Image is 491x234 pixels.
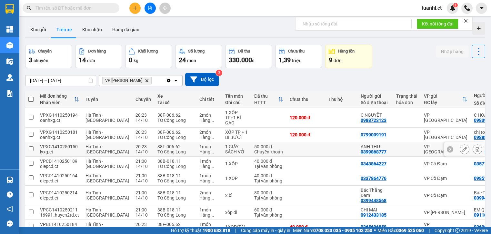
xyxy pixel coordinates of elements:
[35,5,112,12] input: Tìm tên, số ĐT hoặc mã đơn
[225,176,248,181] div: 1 XỐP
[377,227,424,234] span: Miền Bắc
[429,227,430,234] span: |
[135,178,151,183] div: 14/10
[254,190,283,195] div: 80.000 đ
[40,135,79,140] div: oanhxg.ct
[203,228,230,233] strong: 1900 633 818
[199,173,219,178] div: 1 món
[199,144,219,149] div: 1 món
[338,49,355,54] div: Hàng tồn
[40,164,79,169] div: diepcd.ct
[85,159,129,169] span: Hà Tĩnh - [GEOGRAPHIC_DATA]
[290,97,322,102] div: Chưa thu
[125,45,172,68] button: Khối lượng0kg
[325,45,372,68] button: Hàng tồn9đơn
[424,112,467,123] div: VP [GEOGRAPHIC_DATA]
[187,58,196,63] span: món
[361,161,386,166] div: 0343864227
[25,22,51,37] button: Kho gửi
[40,222,79,227] div: VPBL1410250184
[135,159,151,164] div: 21:00
[79,56,86,64] span: 14
[40,100,74,105] div: Nhân viên
[135,135,151,140] div: 14/10
[34,58,48,63] span: chuyến
[251,91,286,108] th: Toggle SortBy
[210,212,214,218] span: ...
[40,93,74,99] div: Mã đơn hàng
[396,100,417,105] div: hóa đơn
[293,227,372,234] span: Miền Nam
[329,56,332,64] span: 9
[157,207,193,212] div: 38B-018.11
[290,224,322,229] div: 40.000 đ
[424,93,462,99] div: VP gửi
[396,93,417,99] div: Trạng thái
[421,91,471,108] th: Toggle SortBy
[455,228,460,233] span: copyright
[290,132,322,137] div: 120.000 đ
[254,178,283,183] div: Tại văn phòng
[210,227,214,232] span: ...
[188,49,205,54] div: Số lượng
[7,191,13,198] span: question-circle
[199,207,219,212] div: 1 món
[199,149,219,154] div: Hàng thông thường
[7,220,13,227] span: message
[157,173,193,178] div: 38B-018.11
[145,79,149,83] svg: Delete
[157,212,193,218] div: Từ Công Long
[40,112,79,118] div: VPXG1410250194
[157,227,193,232] div: Từ Công Long
[157,178,193,183] div: Từ Công Long
[453,3,458,7] sup: 1
[134,58,138,63] span: kg
[476,3,487,14] button: caret-down
[210,149,214,154] span: ...
[153,77,154,84] input: Selected VP Hoàng Liệt.
[105,78,142,83] span: VP Hoàng Liệt
[361,188,390,198] div: Bác Thắng Dam
[157,149,193,154] div: Từ Công Long
[361,149,386,154] div: 0399868777
[424,130,467,140] div: VP [GEOGRAPHIC_DATA]
[88,49,106,54] div: Đơn hàng
[416,4,447,12] span: tuanhl.ct
[464,5,470,11] img: phone-icon
[479,5,485,11] span: caret-down
[40,207,79,212] div: VPCG1410250211
[7,206,13,212] span: notification
[361,224,386,229] div: 0365696858
[254,164,283,169] div: Tại văn phòng
[40,212,79,218] div: 16991_huyen2td.ct
[40,178,79,183] div: diepcd.ct
[454,3,456,7] span: 1
[450,5,456,11] img: icon-new-feature
[275,45,322,68] button: Chưa thu1,39 triệu
[40,118,79,123] div: oanhxg.ct
[328,97,354,102] div: Thu hộ
[199,195,219,200] div: Hàng thông thường
[135,112,151,118] div: 20:23
[361,144,390,149] div: ANH THƯ
[163,6,167,10] span: aim
[424,210,467,215] div: VP [PERSON_NAME]
[135,130,151,135] div: 20:23
[6,42,13,49] img: warehouse-icon
[87,58,95,63] span: đơn
[313,228,372,233] strong: 0708 023 035 - 0935 103 250
[129,56,132,64] span: 0
[254,100,278,105] div: HTTT
[225,100,248,105] div: Ghi chú
[40,159,79,164] div: VPCD1410250189
[175,45,222,68] button: Số lượng24món
[279,56,291,64] span: 1,39
[40,173,79,178] div: VPCD1410250164
[75,45,122,68] button: Đơn hàng14đơn
[374,229,376,232] span: ⚪️
[85,130,129,140] span: Hà Tĩnh - [GEOGRAPHIC_DATA]
[361,176,386,181] div: 0337864776
[135,190,151,195] div: 21:00
[157,112,193,118] div: 38F-006.62
[361,198,386,203] div: 0399448568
